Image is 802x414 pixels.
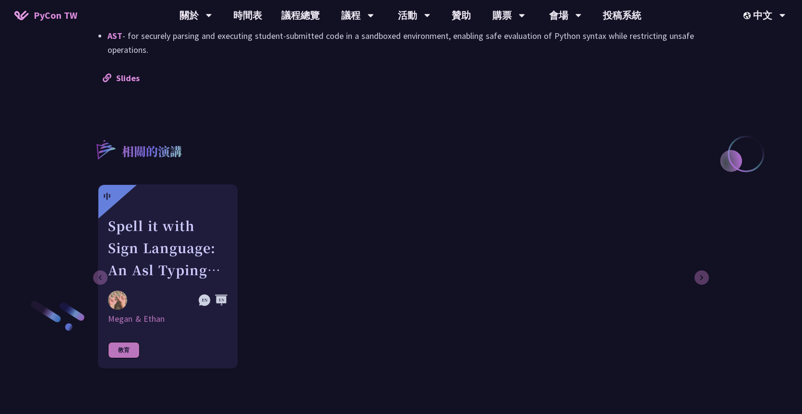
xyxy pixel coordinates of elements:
a: 中 Spell it with Sign Language: An Asl Typing Game with MediaPipe Megan & Ethan Megan & Ethan 教育 [98,184,238,368]
a: Slides [103,73,140,84]
img: Locale Icon [743,12,753,19]
img: Megan & Ethan [108,291,127,310]
div: Megan & Ethan [108,313,227,325]
li: - for securely parsing and executing student-submitted code in a sandboxed environment, enabling ... [108,29,704,57]
a: PyCon TW [5,3,87,27]
div: Spell it with Sign Language: An Asl Typing Game with MediaPipe [108,215,227,281]
div: 中 [103,191,111,202]
img: Home icon of PyCon TW 2025 [14,11,29,20]
p: 相關的演講 [122,143,182,162]
div: 教育 [108,342,140,358]
span: PyCon TW [34,8,77,23]
a: AST [108,30,122,41]
img: r3.8d01567.svg [82,126,129,172]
